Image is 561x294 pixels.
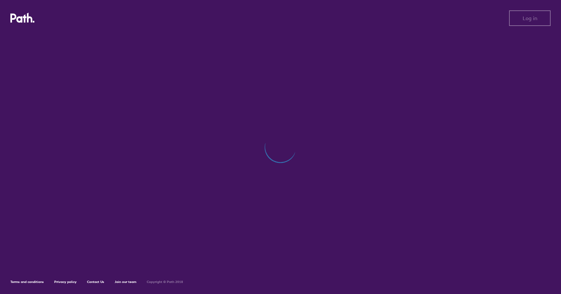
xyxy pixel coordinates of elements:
[54,280,77,284] a: Privacy policy
[115,280,136,284] a: Join our team
[509,10,551,26] button: Log in
[523,15,537,21] span: Log in
[147,280,183,284] h6: Copyright © Path 2018
[10,280,44,284] a: Terms and conditions
[87,280,104,284] a: Contact Us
